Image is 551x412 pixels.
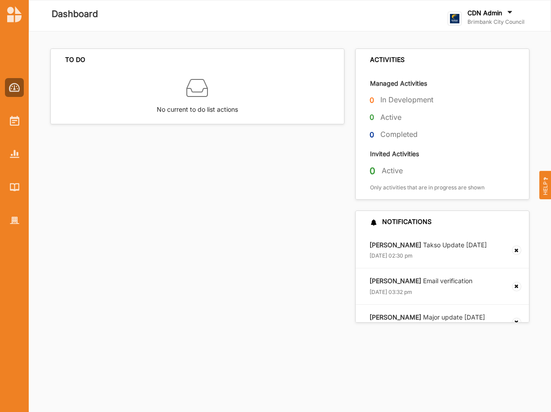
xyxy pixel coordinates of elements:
label: Invited Activities [370,149,419,158]
img: logo [448,12,462,26]
label: 0 [370,165,375,177]
img: Organisation [10,217,19,224]
label: No current to do list actions [157,99,238,114]
label: Only activities that are in progress are shown [370,184,485,191]
img: box [186,77,208,99]
a: Library [5,178,24,197]
strong: [PERSON_NAME] [370,277,421,285]
label: Active [380,113,401,122]
label: In Development [380,95,433,105]
img: Dashboard [9,83,20,92]
label: Major update [DATE] [370,313,485,321]
div: NOTIFICATIONS [370,218,432,226]
img: logo [7,6,22,22]
label: 0 [370,112,374,123]
label: Active [382,166,403,175]
a: Reports [5,145,24,163]
label: 0 [370,95,374,106]
label: 0 [370,129,374,140]
label: CDN Admin [467,9,502,17]
img: Activities [10,116,19,126]
label: Completed [380,130,418,139]
a: Dashboard [5,78,24,97]
strong: [PERSON_NAME] [370,241,421,249]
img: Reports [10,150,19,158]
label: Managed Activities [370,79,427,88]
label: [DATE] 03:32 pm [370,289,412,296]
a: Organisation [5,211,24,230]
label: Email verification [370,277,472,285]
a: Activities [5,111,24,130]
img: Library [10,183,19,191]
div: TO DO [65,56,85,64]
div: ACTIVITIES [370,56,405,64]
label: Brimbank City Council [467,18,525,26]
label: [DATE] 02:30 pm [370,252,413,259]
label: Dashboard [52,7,98,22]
label: Takso Update [DATE] [370,241,487,249]
strong: [PERSON_NAME] [370,313,421,321]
